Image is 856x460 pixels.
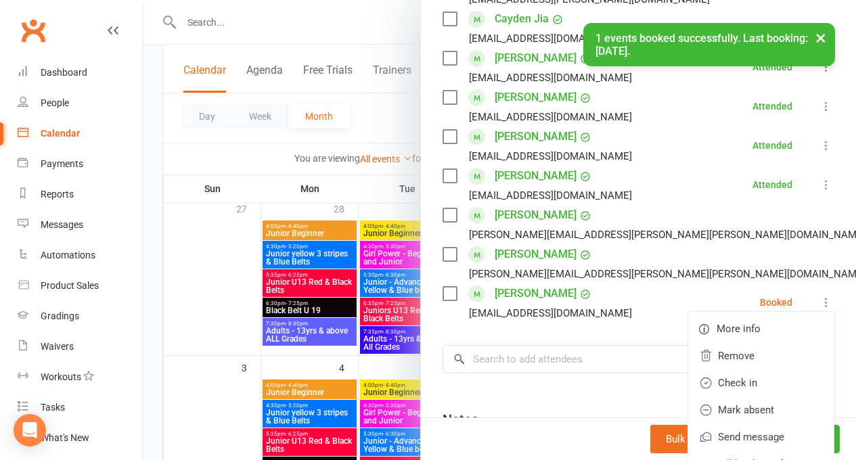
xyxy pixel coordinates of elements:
[469,69,632,87] div: [EMAIL_ADDRESS][DOMAIN_NAME]
[18,118,143,149] a: Calendar
[752,141,792,150] div: Attended
[18,362,143,392] a: Workouts
[752,180,792,189] div: Attended
[469,304,632,322] div: [EMAIL_ADDRESS][DOMAIN_NAME]
[495,165,577,187] a: [PERSON_NAME]
[41,128,80,139] div: Calendar
[41,280,99,291] div: Product Sales
[41,402,65,413] div: Tasks
[443,410,478,429] div: Notes
[41,310,79,321] div: Gradings
[18,149,143,179] a: Payments
[495,126,577,147] a: [PERSON_NAME]
[18,392,143,423] a: Tasks
[41,97,69,108] div: People
[495,244,577,265] a: [PERSON_NAME]
[18,240,143,271] a: Automations
[688,423,834,451] a: Send message
[18,331,143,362] a: Waivers
[688,396,834,423] a: Mark absent
[16,14,50,47] a: Clubworx
[752,62,792,72] div: Attended
[583,23,835,66] div: 1 events booked successfully. Last booking: [DATE].
[688,342,834,369] a: Remove
[14,414,46,446] div: Open Intercom Messenger
[809,23,833,52] button: ×
[41,341,74,352] div: Waivers
[41,371,81,382] div: Workouts
[650,425,767,453] button: Bulk add attendees
[41,432,89,443] div: What's New
[18,88,143,118] a: People
[469,187,632,204] div: [EMAIL_ADDRESS][DOMAIN_NAME]
[18,271,143,301] a: Product Sales
[688,369,834,396] a: Check in
[443,345,834,373] input: Search to add attendees
[717,321,761,337] span: More info
[18,423,143,453] a: What's New
[469,147,632,165] div: [EMAIL_ADDRESS][DOMAIN_NAME]
[495,283,577,304] a: [PERSON_NAME]
[752,101,792,111] div: Attended
[760,298,792,307] div: Booked
[495,87,577,108] a: [PERSON_NAME]
[41,189,74,200] div: Reports
[495,8,549,30] a: Cayden Jia
[18,57,143,88] a: Dashboard
[688,315,834,342] a: More info
[41,67,87,78] div: Dashboard
[18,179,143,210] a: Reports
[18,210,143,240] a: Messages
[469,108,632,126] div: [EMAIL_ADDRESS][DOMAIN_NAME]
[495,204,577,226] a: [PERSON_NAME]
[41,250,95,260] div: Automations
[41,219,83,230] div: Messages
[41,158,83,169] div: Payments
[18,301,143,331] a: Gradings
